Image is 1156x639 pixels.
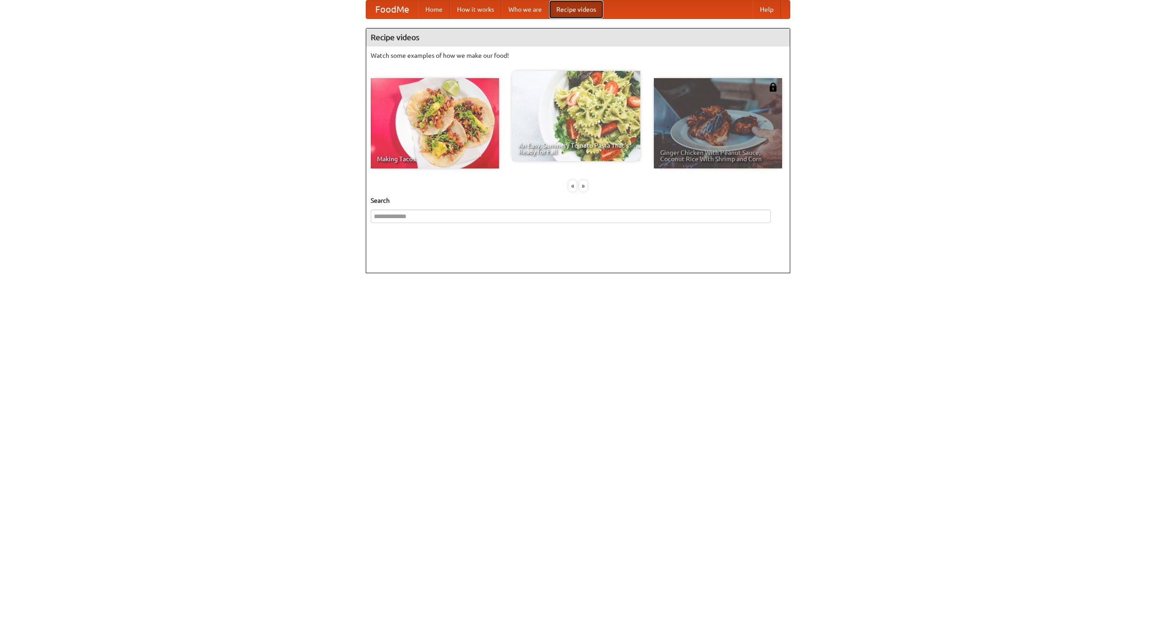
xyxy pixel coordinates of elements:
img: 483408.png [769,83,778,92]
h5: Search [371,196,785,205]
div: » [579,180,587,191]
a: How it works [450,0,501,19]
a: An Easy, Summery Tomato Pasta That's Ready for Fall [512,71,640,161]
p: Watch some examples of how we make our food! [371,51,785,60]
a: Making Tacos [371,78,499,168]
span: Making Tacos [377,156,493,162]
div: « [569,180,577,191]
span: An Easy, Summery Tomato Pasta That's Ready for Fall [518,142,634,155]
a: Recipe videos [549,0,603,19]
h4: Recipe videos [366,28,790,47]
a: Home [418,0,450,19]
a: Help [753,0,781,19]
a: FoodMe [366,0,418,19]
a: Who we are [501,0,549,19]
